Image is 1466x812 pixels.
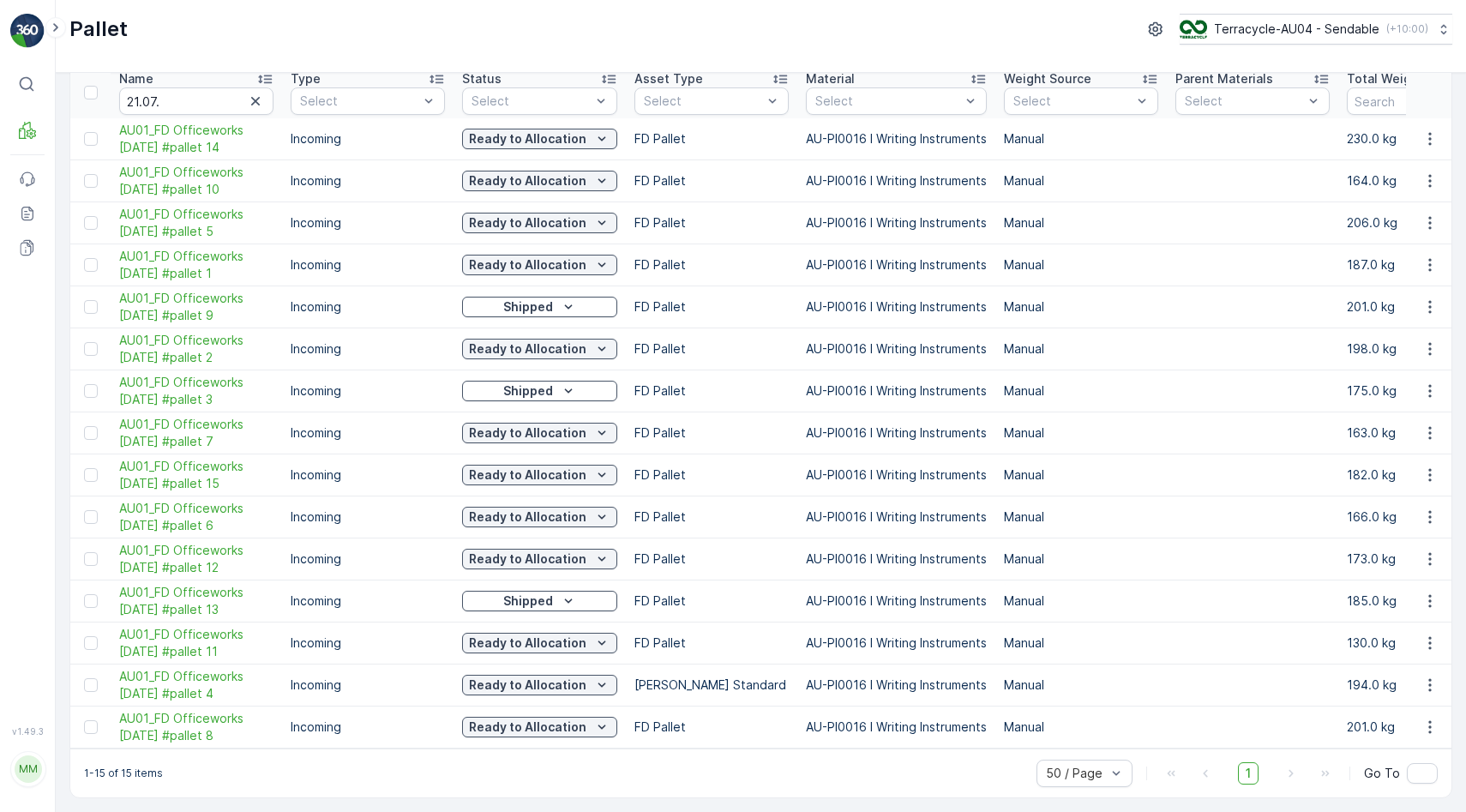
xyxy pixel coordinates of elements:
[119,87,273,115] input: Search
[634,70,703,87] p: Asset Type
[503,298,553,316] p: Shipped
[469,677,586,694] p: Ready to Allocation
[503,382,553,400] p: Shipped
[462,423,617,443] button: Ready to Allocation
[797,412,995,454] td: AU-PI0016 I Writing Instruments
[119,584,273,618] span: AU01_FD Officeworks [DATE] #pallet 13
[797,118,995,160] td: AU-PI0016 I Writing Instruments
[119,248,273,282] a: AU01_FD Officeworks 21.07.23 #pallet 1
[995,202,1167,244] td: Manual
[119,542,273,576] span: AU01_FD Officeworks [DATE] #pallet 12
[626,412,797,454] td: FD Pallet
[119,500,273,534] a: AU01_FD Officeworks 21.07.23 #pallet 6
[462,633,617,653] button: Ready to Allocation
[282,118,454,160] td: Incoming
[462,255,617,275] button: Ready to Allocation
[995,454,1167,496] td: Manual
[282,412,454,454] td: Incoming
[626,665,797,707] td: [PERSON_NAME] Standard
[626,328,797,370] td: FD Pallet
[282,580,454,623] td: Incoming
[626,286,797,328] td: FD Pallet
[84,258,98,272] div: Toggle Row Selected
[1364,765,1400,782] span: Go To
[300,93,418,110] p: Select
[119,626,273,660] span: AU01_FD Officeworks [DATE] #pallet 11
[119,332,273,366] a: AU01_FD Officeworks 21.07.23 #pallet 2
[119,206,273,240] span: AU01_FD Officeworks [DATE] #pallet 5
[282,496,454,538] td: Incoming
[626,538,797,580] td: FD Pallet
[469,466,586,484] p: Ready to Allocation
[119,122,273,156] a: AU01_FD Officeworks 21.07.23 #pallet 14
[462,675,617,695] button: Ready to Allocation
[995,623,1167,665] td: Manual
[462,465,617,485] button: Ready to Allocation
[797,538,995,580] td: AU-PI0016 I Writing Instruments
[626,623,797,665] td: FD Pallet
[469,172,586,189] p: Ready to Allocation
[282,623,454,665] td: Incoming
[472,93,591,110] p: Select
[1180,20,1207,39] img: terracycle_logo.png
[119,626,273,660] a: AU01_FD Officeworks 21.07.23 #pallet 11
[15,755,42,783] div: MM
[995,707,1167,749] td: Manual
[995,580,1167,623] td: Manual
[462,507,617,527] button: Ready to Allocation
[995,538,1167,580] td: Manual
[291,70,321,87] p: Type
[626,118,797,160] td: FD Pallet
[797,496,995,538] td: AU-PI0016 I Writing Instruments
[462,549,617,569] button: Ready to Allocation
[626,202,797,244] td: FD Pallet
[119,248,273,282] span: AU01_FD Officeworks [DATE] #pallet 1
[84,300,98,314] div: Toggle Row Selected
[469,130,586,147] p: Ready to Allocation
[84,132,98,146] div: Toggle Row Selected
[119,374,273,408] a: AU01_FD Officeworks 21.07.23 #pallet 3
[84,552,98,566] div: Toggle Row Selected
[626,580,797,623] td: FD Pallet
[995,665,1167,707] td: Manual
[797,623,995,665] td: AU-PI0016 I Writing Instruments
[84,678,98,692] div: Toggle Row Selected
[10,740,45,798] button: MM
[84,342,98,356] div: Toggle Row Selected
[119,332,273,366] span: AU01_FD Officeworks [DATE] #pallet 2
[797,202,995,244] td: AU-PI0016 I Writing Instruments
[282,370,454,412] td: Incoming
[462,717,617,737] button: Ready to Allocation
[797,160,995,202] td: AU-PI0016 I Writing Instruments
[462,70,502,87] p: Status
[995,496,1167,538] td: Manual
[119,668,273,702] a: AU01_FD Officeworks 21.07.23 #pallet 4
[995,370,1167,412] td: Manual
[995,328,1167,370] td: Manual
[797,454,995,496] td: AU-PI0016 I Writing Instruments
[626,244,797,286] td: FD Pallet
[995,244,1167,286] td: Manual
[462,129,617,149] button: Ready to Allocation
[797,244,995,286] td: AU-PI0016 I Writing Instruments
[84,174,98,188] div: Toggle Row Selected
[644,93,762,110] p: Select
[282,286,454,328] td: Incoming
[462,213,617,233] button: Ready to Allocation
[995,118,1167,160] td: Manual
[119,542,273,576] a: AU01_FD Officeworks 21.07.23 #pallet 12
[995,412,1167,454] td: Manual
[1013,93,1132,110] p: Select
[462,339,617,359] button: Ready to Allocation
[797,580,995,623] td: AU-PI0016 I Writing Instruments
[119,164,273,198] a: AU01_FD Officeworks 21.07.23 #pallet 10
[84,636,98,650] div: Toggle Row Selected
[84,720,98,734] div: Toggle Row Selected
[462,381,617,401] button: Shipped
[282,665,454,707] td: Incoming
[119,416,273,450] a: AU01_FD Officeworks 21.07.23 #pallet 7
[1185,93,1303,110] p: Select
[797,370,995,412] td: AU-PI0016 I Writing Instruments
[469,719,586,736] p: Ready to Allocation
[815,93,960,110] p: Select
